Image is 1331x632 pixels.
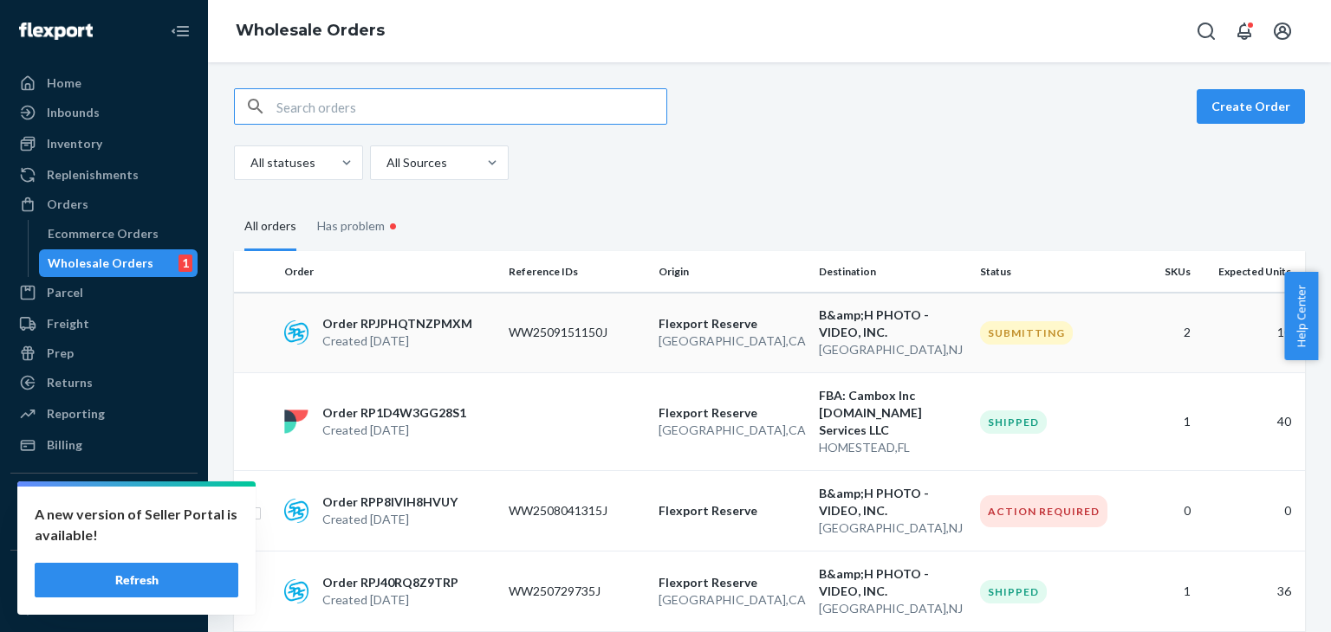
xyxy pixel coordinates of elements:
a: Inbounds [10,99,198,126]
img: flexport logo [284,410,308,434]
a: Home [10,69,198,97]
div: Inventory [47,135,102,152]
button: Help Center [1284,272,1318,360]
a: Freight [10,310,198,338]
td: 1 [1123,373,1198,471]
div: Inbounds [47,104,100,121]
img: sps-commerce logo [284,320,308,345]
div: Home [47,74,81,92]
a: Billing [10,431,198,459]
div: Prep [47,345,74,362]
td: 2 [1123,293,1198,373]
th: Status [973,251,1123,293]
td: 0 [1123,471,1198,551]
p: Created [DATE] [322,332,472,350]
button: Integrations [10,487,198,515]
p: FBA: Cambox Inc [DOMAIN_NAME] Services LLC [819,387,965,439]
p: HOMESTEAD , FL [819,439,965,456]
p: Flexport Reserve [659,404,805,422]
td: 40 [1198,373,1305,471]
p: WW250729735J [509,583,645,600]
a: Add Fast Tag [10,599,198,620]
div: Has problem [317,201,401,251]
p: B&amp;H PHOTO - VIDEO, INC. [819,306,965,341]
p: [GEOGRAPHIC_DATA] , CA [659,422,805,439]
td: 10 [1198,293,1305,373]
p: Flexport Reserve [659,315,805,332]
div: • [385,215,401,237]
p: Created [DATE] [322,511,458,528]
a: Returns [10,369,198,397]
a: Orders [10,190,198,218]
a: Add Integration [10,522,198,543]
button: Open notifications [1227,14,1262,48]
div: 1 [179,255,192,272]
div: Billing [47,436,82,454]
a: Inventory [10,130,198,158]
p: [GEOGRAPHIC_DATA] , CA [659,591,805,609]
div: Submitting [980,321,1073,345]
p: Order RPJPHQTNZPMXM [322,315,472,332]
p: B&amp;H PHOTO - VIDEO, INC. [819,565,965,600]
button: Create Order [1197,89,1305,124]
p: A new version of Seller Portal is available! [35,504,238,545]
div: All orders [244,203,296,251]
p: Created [DATE] [322,591,458,609]
input: All Sources [385,154,386,171]
div: Ecommerce Orders [48,225,159,242]
button: Fast Tags [10,564,198,592]
p: [GEOGRAPHIC_DATA] , NJ [819,519,965,537]
a: Wholesale Orders1 [39,249,198,277]
p: Flexport Reserve [659,502,805,519]
a: Wholesale Orders [236,21,385,40]
div: Reporting [47,405,105,422]
p: [GEOGRAPHIC_DATA] , CA [659,332,805,350]
th: Order [277,251,502,293]
div: Wholesale Orders [48,255,153,272]
button: Open Search Box [1189,14,1224,48]
a: Reporting [10,400,198,428]
button: Open account menu [1265,14,1300,48]
div: Replenishments [47,166,139,184]
div: Shipped [980,410,1047,434]
p: Created [DATE] [322,422,466,439]
p: Order RP1D4W3GG28S1 [322,404,466,422]
img: sps-commerce logo [284,579,308,603]
div: Parcel [47,284,83,301]
a: Replenishments [10,161,198,189]
p: Order RPP8IVIH8HVUY [322,493,458,511]
div: Returns [47,374,93,391]
p: B&amp;H PHOTO - VIDEO, INC. [819,485,965,519]
th: Destination [812,251,972,293]
th: SKUs [1123,251,1198,293]
div: Freight [47,315,89,332]
button: Close Navigation [163,14,198,48]
p: Flexport Reserve [659,574,805,591]
input: Search orders [276,89,666,124]
th: Reference IDs [502,251,652,293]
img: Flexport logo [19,23,93,40]
th: Origin [652,251,812,293]
td: 36 [1198,551,1305,632]
td: 1 [1123,551,1198,632]
a: Ecommerce Orders [39,220,198,248]
a: Prep [10,339,198,367]
p: WW2508041315J [509,502,645,519]
input: All statuses [249,154,250,171]
td: 0 [1198,471,1305,551]
div: Action Required [980,495,1107,527]
ol: breadcrumbs [222,6,399,56]
button: Refresh [35,563,238,597]
th: Expected Units [1198,251,1305,293]
div: Orders [47,196,88,213]
p: [GEOGRAPHIC_DATA] , NJ [819,600,965,617]
p: Order RPJ40RQ8Z9TRP [322,574,458,591]
div: Shipped [980,580,1047,603]
a: Parcel [10,279,198,306]
p: [GEOGRAPHIC_DATA] , NJ [819,341,965,358]
p: WW2509151150J [509,324,645,341]
img: sps-commerce logo [284,499,308,523]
